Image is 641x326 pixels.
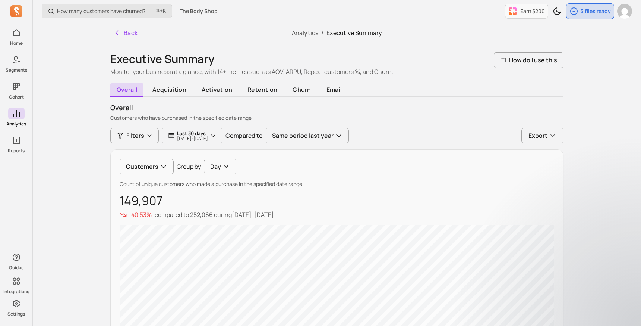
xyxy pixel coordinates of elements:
[7,311,25,317] p: Settings
[110,25,141,40] button: Back
[146,83,193,96] span: acquisition
[566,3,614,19] button: 3 files ready
[520,7,545,15] p: Earn $200
[6,121,26,127] p: Analytics
[581,7,611,15] p: 3 files ready
[225,131,263,140] p: Compared to
[550,4,565,19] button: Toggle dark mode
[42,4,172,18] button: How many customers have churned?⌘+K
[177,136,208,141] p: [DATE] - [DATE]
[617,4,632,19] img: avatar
[195,83,238,96] span: activation
[616,301,634,319] iframe: Intercom live chat
[110,128,159,143] button: Filters
[9,94,24,100] p: Cohort
[110,52,393,66] h1: Executive Summary
[162,128,222,143] button: Last 30 days[DATE]-[DATE]
[120,194,554,207] p: 149,907
[175,4,222,18] button: The Body Shop
[8,148,25,154] p: Reports
[190,211,213,219] span: 252,066
[266,128,349,143] button: Same period last year
[8,250,25,272] button: Guides
[110,114,563,122] p: Customers who have purchased in the specified date range
[110,83,143,97] span: overall
[10,40,23,46] p: Home
[126,131,144,140] span: Filters
[110,103,563,113] p: overall
[521,128,563,143] button: Export
[9,265,23,271] p: Guides
[57,7,145,15] p: How many customers have churned?
[163,8,166,14] kbd: K
[180,7,218,15] span: The Body Shop
[326,29,382,37] span: Executive Summary
[204,159,236,174] button: Day
[318,29,326,37] span: /
[155,210,274,219] p: compared to during [DATE] - [DATE]
[494,52,563,68] button: How do I use this
[129,210,152,219] p: -40.53%
[3,289,29,295] p: Integrations
[120,180,554,188] p: Count of unique customers who made a purchase in the specified date range
[156,7,160,16] kbd: ⌘
[177,130,208,136] p: Last 30 days
[157,7,166,15] span: +
[120,159,174,174] button: Customers
[110,67,393,76] p: Monitor your business at a glance, with 14+ metrics such as AOV, ARPU, Repeat customers %, and Ch...
[241,83,284,96] span: retention
[528,131,547,140] span: Export
[287,83,317,96] span: churn
[177,162,201,171] p: Group by
[6,67,27,73] p: Segments
[505,4,548,19] button: Earn $200
[292,29,318,37] a: Analytics
[320,83,348,96] span: email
